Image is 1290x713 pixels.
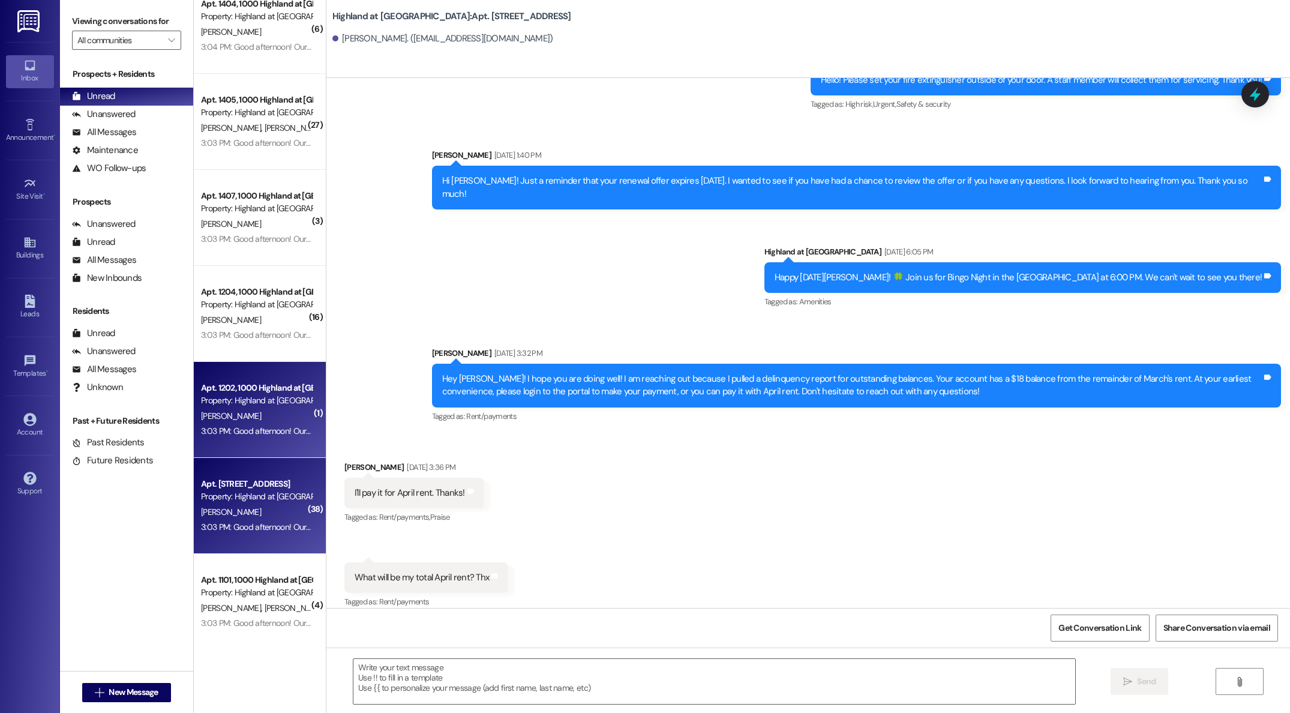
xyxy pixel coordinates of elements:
span: Urgent , [873,99,896,109]
div: [DATE] 3:32 PM [491,347,542,360]
span: Share Conversation via email [1163,622,1270,634]
a: Inbox [6,55,54,88]
div: 3:03 PM: Good afternoon! Our office will be closed [DATE][DATE], in observance of [DATE]. We will... [201,233,991,244]
span: [PERSON_NAME] [264,122,324,133]
div: Prospects [60,196,193,208]
div: 3:04 PM: Good afternoon! Our office will be closed [DATE][DATE], in observance of [DATE]. We will... [201,41,992,52]
span: Amenities [799,296,832,307]
span: [PERSON_NAME] [201,603,265,613]
span: • [46,367,48,376]
div: Past + Future Residents [60,415,193,427]
span: Rent/payments [379,597,430,607]
div: Apt. 1405, 1000 Highland at [GEOGRAPHIC_DATA] [201,94,312,106]
div: Tagged as: [764,293,1281,310]
div: [PERSON_NAME] [432,149,1281,166]
div: Apt. 1204, 1000 Highland at [GEOGRAPHIC_DATA] [201,286,312,298]
div: 3:03 PM: Good afternoon! Our office will be closed [DATE][DATE], in observance of [DATE]. We will... [201,426,991,436]
div: Apt. 1101, 1000 Highland at [GEOGRAPHIC_DATA] [201,574,312,586]
div: Apt. [STREET_ADDRESS] [201,478,312,490]
div: New Inbounds [72,272,142,284]
div: [DATE] 1:40 PM [491,149,541,161]
div: I'll pay it for April rent. Thanks! [355,487,465,499]
div: Maintenance [72,144,138,157]
div: Past Residents [72,436,145,449]
div: WO Follow-ups [72,162,146,175]
div: Apt. 1407, 1000 Highland at [GEOGRAPHIC_DATA] [201,190,312,202]
div: 3:03 PM: Good afternoon! Our office will be closed [DATE][DATE], in observance of [DATE]. We will... [201,137,991,148]
span: [PERSON_NAME] [201,411,261,421]
div: Highland at [GEOGRAPHIC_DATA] [764,245,1281,262]
span: [PERSON_NAME] [201,218,261,229]
div: Unread [72,90,115,103]
button: Get Conversation Link [1051,615,1149,642]
span: Rent/payments [466,411,517,421]
span: Safety & security [896,99,951,109]
div: Property: Highland at [GEOGRAPHIC_DATA] [201,586,312,599]
a: Leads [6,291,54,323]
i:  [1235,677,1244,687]
div: Unanswered [72,218,136,230]
div: What will be my total April rent? Thx [355,571,489,584]
div: Tagged as: [344,508,484,526]
span: Rent/payments , [379,512,430,522]
a: Account [6,409,54,442]
span: • [53,131,55,140]
div: [PERSON_NAME]. ([EMAIL_ADDRESS][DOMAIN_NAME]) [332,32,553,45]
span: [PERSON_NAME] [201,314,261,325]
a: Support [6,468,54,501]
span: [PERSON_NAME] [201,122,265,133]
button: Send [1111,668,1169,695]
div: All Messages [72,126,136,139]
i:  [1123,677,1132,687]
button: New Message [82,683,171,702]
div: Property: Highland at [GEOGRAPHIC_DATA] [201,490,312,503]
div: Happy [DATE][PERSON_NAME]! 🍀 Join us for Bingo Night in the [GEOGRAPHIC_DATA] at 6:00 PM. We can'... [775,271,1262,284]
div: Tagged as: [432,408,1281,425]
span: Get Conversation Link [1058,622,1141,634]
div: 3:03 PM: Good afternoon! Our office will be closed [DATE][DATE], in observance of [DATE]. We will... [201,618,991,628]
span: [PERSON_NAME] [201,26,261,37]
div: All Messages [72,254,136,266]
div: [DATE] 6:05 PM [881,245,934,258]
div: Unanswered [72,108,136,121]
div: 3:03 PM: Good afternoon! Our office will be closed [DATE][DATE], in observance of [DATE]. We will... [201,522,991,532]
div: Hey [PERSON_NAME]! I hope you are doing well! I am reaching out because I pulled a delinquency re... [442,373,1262,399]
a: Buildings [6,232,54,265]
b: Highland at [GEOGRAPHIC_DATA]: Apt. [STREET_ADDRESS] [332,10,571,23]
div: Property: Highland at [GEOGRAPHIC_DATA] [201,298,312,311]
div: [PERSON_NAME] [432,347,1281,364]
label: Viewing conversations for [72,12,181,31]
a: Site Visit • [6,173,54,206]
i:  [95,688,104,697]
div: Unread [72,327,115,340]
span: Send [1137,675,1156,688]
div: Property: Highland at [GEOGRAPHIC_DATA] [201,202,312,215]
div: Prospects + Residents [60,68,193,80]
a: Templates • [6,350,54,383]
span: [PERSON_NAME] [201,507,261,517]
div: Future Residents [72,454,153,467]
span: Praise [430,512,450,522]
span: New Message [109,686,158,699]
div: Unanswered [72,345,136,358]
div: Unread [72,236,115,248]
div: Residents [60,305,193,317]
div: Apt. 1202, 1000 Highland at [GEOGRAPHIC_DATA] [201,382,312,394]
span: • [43,190,45,199]
i:  [168,35,175,45]
div: Tagged as: [344,593,508,610]
input: All communities [77,31,162,50]
div: [DATE] 3:36 PM [404,461,455,474]
div: All Messages [72,363,136,376]
span: [PERSON_NAME] [264,603,328,613]
div: Property: Highland at [GEOGRAPHIC_DATA] [201,394,312,407]
div: Unknown [72,381,123,394]
div: Tagged as: [811,95,1281,113]
button: Share Conversation via email [1156,615,1278,642]
div: 3:03 PM: Good afternoon! Our office will be closed [DATE][DATE], in observance of [DATE]. We will... [201,329,991,340]
div: Property: Highland at [GEOGRAPHIC_DATA] [201,106,312,119]
div: Hi [PERSON_NAME]! Just a reminder that your renewal offer expires [DATE]. I wanted to see if you ... [442,175,1262,200]
img: ResiDesk Logo [17,10,42,32]
div: Property: Highland at [GEOGRAPHIC_DATA] [201,10,312,23]
span: High risk , [845,99,874,109]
